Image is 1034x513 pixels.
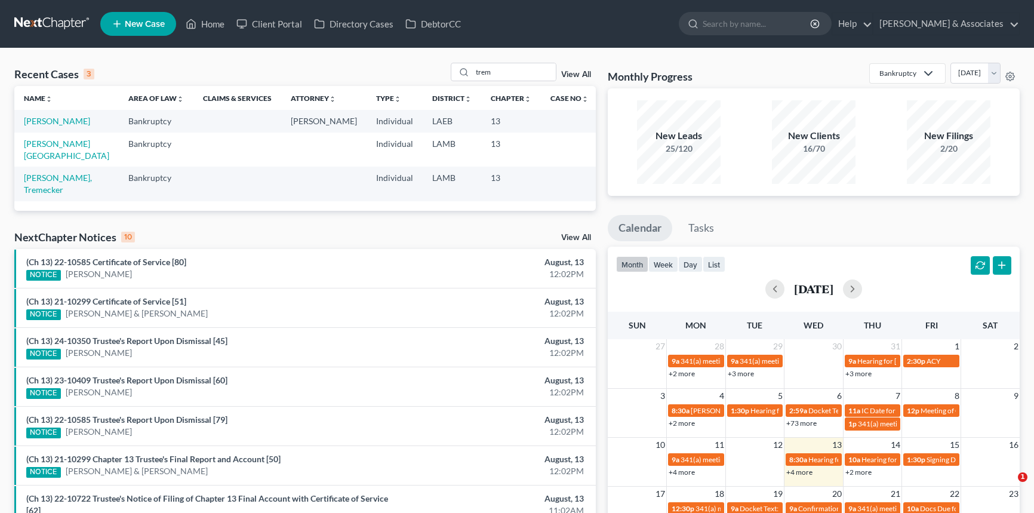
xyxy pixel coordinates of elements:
[669,468,695,477] a: +4 more
[740,357,855,365] span: 341(a) meeting for [PERSON_NAME]
[836,389,843,403] span: 6
[608,215,672,241] a: Calendar
[26,257,186,267] a: (Ch 13) 22-10585 Certificate of Service [80]
[45,96,53,103] i: unfold_more
[119,110,193,132] td: Bankruptcy
[84,69,94,79] div: 3
[394,96,401,103] i: unfold_more
[524,96,531,103] i: unfold_more
[696,504,811,513] span: 341(a) meeting for [PERSON_NAME]
[66,426,132,438] a: [PERSON_NAME]
[472,63,556,81] input: Search by name...
[561,70,591,79] a: View All
[925,320,938,330] span: Fri
[432,94,472,103] a: Districtunfold_more
[423,133,481,167] td: LAMB
[894,389,901,403] span: 7
[481,133,541,167] td: 13
[848,406,860,415] span: 11a
[66,308,208,320] a: [PERSON_NAME] & [PERSON_NAME]
[831,438,843,452] span: 13
[24,116,90,126] a: [PERSON_NAME]
[659,389,666,403] span: 3
[927,357,940,365] span: ACY
[672,357,679,365] span: 9a
[423,167,481,201] td: LAMB
[798,504,1018,513] span: Confirmation hearing for Dually [PERSON_NAME] & [PERSON_NAME]
[26,270,61,281] div: NOTICE
[406,347,584,359] div: 12:02PM
[291,94,336,103] a: Attorneyunfold_more
[831,339,843,354] span: 30
[608,69,693,84] h3: Monthly Progress
[14,230,135,244] div: NextChapter Notices
[616,256,648,272] button: month
[406,465,584,477] div: 12:02PM
[1008,438,1020,452] span: 16
[772,339,784,354] span: 29
[678,256,703,272] button: day
[848,504,856,513] span: 9a
[26,309,61,320] div: NOTICE
[406,335,584,347] div: August, 13
[858,419,973,428] span: 341(a) meeting for [PERSON_NAME]
[367,133,423,167] td: Individual
[367,167,423,201] td: Individual
[832,13,872,35] a: Help
[1013,389,1020,403] span: 9
[423,110,481,132] td: LAEB
[953,389,961,403] span: 8
[367,110,423,132] td: Individual
[406,426,584,438] div: 12:02PM
[376,94,401,103] a: Typeunfold_more
[26,414,227,425] a: (Ch 13) 22-10585 Trustee's Report Upon Dismissal [79]
[406,493,584,505] div: August, 13
[890,438,901,452] span: 14
[789,455,807,464] span: 8:30a
[230,13,308,35] a: Client Portal
[907,406,919,415] span: 12p
[26,336,227,346] a: (Ch 13) 24-10350 Trustee's Report Upon Dismissal [45]
[406,414,584,426] div: August, 13
[491,94,531,103] a: Chapterunfold_more
[789,504,797,513] span: 9a
[993,472,1022,501] iframe: Intercom live chat
[794,282,833,295] h2: [DATE]
[772,129,855,143] div: New Clients
[777,389,784,403] span: 5
[750,406,907,415] span: Hearing for [PERSON_NAME] & [PERSON_NAME]
[907,504,919,513] span: 10a
[949,487,961,501] span: 22
[406,386,584,398] div: 12:02PM
[669,369,695,378] a: +2 more
[845,369,872,378] a: +3 more
[873,13,1019,35] a: [PERSON_NAME] & Associates
[66,465,208,477] a: [PERSON_NAME] & [PERSON_NAME]
[845,468,872,477] a: +2 more
[125,20,165,29] span: New Case
[26,388,61,399] div: NOTICE
[907,455,925,464] span: 1:30p
[848,357,856,365] span: 9a
[1013,339,1020,354] span: 2
[728,369,754,378] a: +3 more
[329,96,336,103] i: unfold_more
[861,406,946,415] span: IC Date for Fields, Wanketa
[464,96,472,103] i: unfold_more
[406,308,584,320] div: 12:02PM
[24,139,109,161] a: [PERSON_NAME][GEOGRAPHIC_DATA]
[907,143,990,155] div: 2/20
[26,467,61,478] div: NOTICE
[848,455,860,464] span: 10a
[406,453,584,465] div: August, 13
[953,339,961,354] span: 1
[983,320,998,330] span: Sat
[648,256,678,272] button: week
[713,339,725,354] span: 28
[703,256,725,272] button: list
[907,129,990,143] div: New Filings
[740,504,847,513] span: Docket Text: for [PERSON_NAME]
[731,406,749,415] span: 1:30p
[121,232,135,242] div: 10
[399,13,467,35] a: DebtorCC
